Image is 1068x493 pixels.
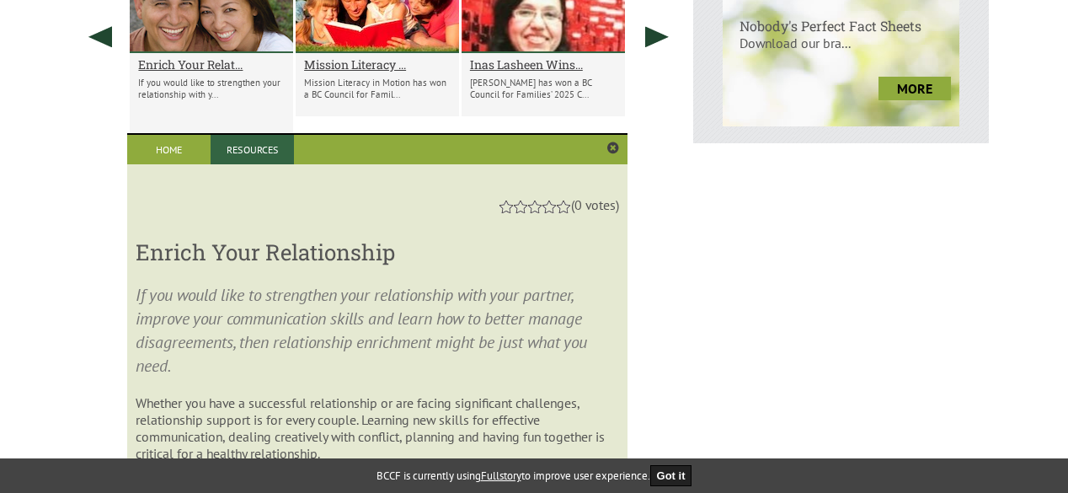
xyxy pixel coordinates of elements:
a: more [878,77,951,100]
a: 3 [528,201,542,213]
p: Download our bra... [723,35,959,68]
a: Home [127,135,211,164]
a: 2 [514,201,527,213]
a: Mission Literacy ... [304,56,451,72]
p: [PERSON_NAME] has won a BC Council for Families’ 2025 C... [470,77,617,100]
a: Enrich Your Relat... [138,56,285,72]
p: If you would like to strengthen your relationship with your partner, improve your communication s... [136,283,618,378]
p: Mission Literacy in Motion has won a BC Council for Famil... [304,77,451,100]
a: 1 [499,201,513,213]
p: If you would like to strengthen your relationship with y... [138,77,285,100]
button: Got it [650,465,692,486]
a: Resources [211,135,294,164]
p: Whether you have a successful relationship or are facing significant challenges, relationship sup... [136,394,618,462]
h3: Enrich Your Relationship [136,238,618,266]
a: Fullstory [481,469,521,483]
span: (0 votes) [571,196,619,213]
a: Close [607,142,619,155]
a: 4 [542,201,556,213]
a: 5 [557,201,570,213]
a: Inas Lasheen Wins... [470,56,617,72]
